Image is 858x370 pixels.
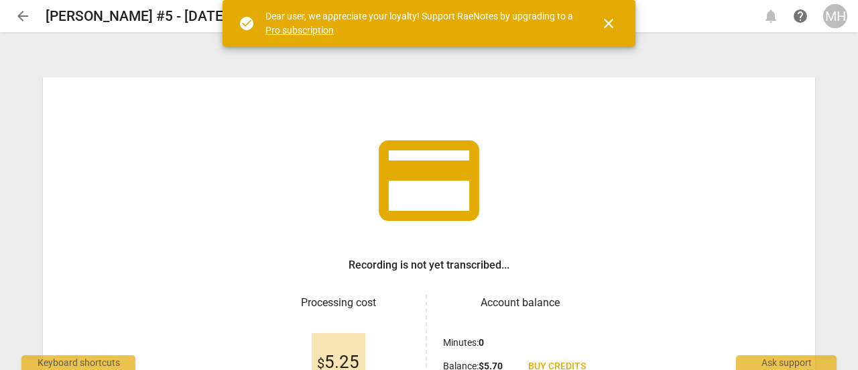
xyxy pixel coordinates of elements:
div: Keyboard shortcuts [21,355,135,370]
button: Close [593,7,625,40]
p: Minutes : [443,336,484,350]
a: Pro subscription [265,25,334,36]
span: arrow_back [15,8,31,24]
a: Help [788,4,812,28]
h3: Recording is not yet transcribed... [349,257,509,273]
span: close [601,15,617,32]
h3: Processing cost [261,295,415,311]
span: check_circle [239,15,255,32]
div: Dear user, we appreciate your loyalty! Support RaeNotes by upgrading to a [265,9,576,37]
span: help [792,8,808,24]
h3: Account balance [443,295,597,311]
b: 0 [479,337,484,348]
div: Ask support [736,355,837,370]
span: credit_card [369,120,489,241]
button: MH [823,4,847,28]
h2: [PERSON_NAME] #5 - [DATE] [46,8,227,25]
